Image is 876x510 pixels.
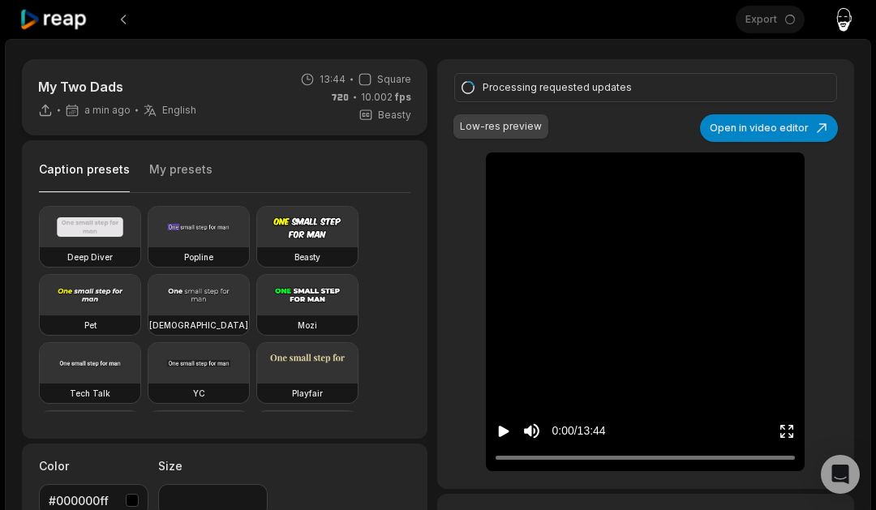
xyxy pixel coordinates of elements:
button: Open in video editor [700,114,838,142]
h3: Beasty [294,251,320,264]
span: fps [395,91,411,103]
button: My presets [149,161,213,192]
h3: YC [193,387,205,400]
h3: Playfair [292,387,323,400]
h3: Tech Talk [70,387,110,400]
h3: Popline [184,251,213,264]
div: Open Intercom Messenger [821,455,860,494]
div: #000000ff [49,492,119,509]
p: My Two Dads [38,77,196,96]
h3: [DEMOGRAPHIC_DATA] [149,319,248,332]
button: Enter Fullscreen [779,416,795,446]
button: Mute sound [522,421,542,441]
span: 13:44 [320,72,346,87]
div: Processing requested updates [483,80,804,95]
h3: Deep Diver [67,251,113,264]
label: Color [39,457,148,474]
span: 10.002 [361,90,411,105]
span: Square [377,72,411,87]
div: Low-res preview [460,119,542,134]
label: Size [158,457,268,474]
h3: Pet [84,319,97,332]
button: Play video [496,416,512,446]
span: Beasty [378,108,411,122]
span: a min ago [84,104,131,117]
h3: Mozi [298,319,317,332]
button: Caption presets [39,161,130,193]
div: 0:00 / 13:44 [552,422,605,439]
span: English [162,104,196,117]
